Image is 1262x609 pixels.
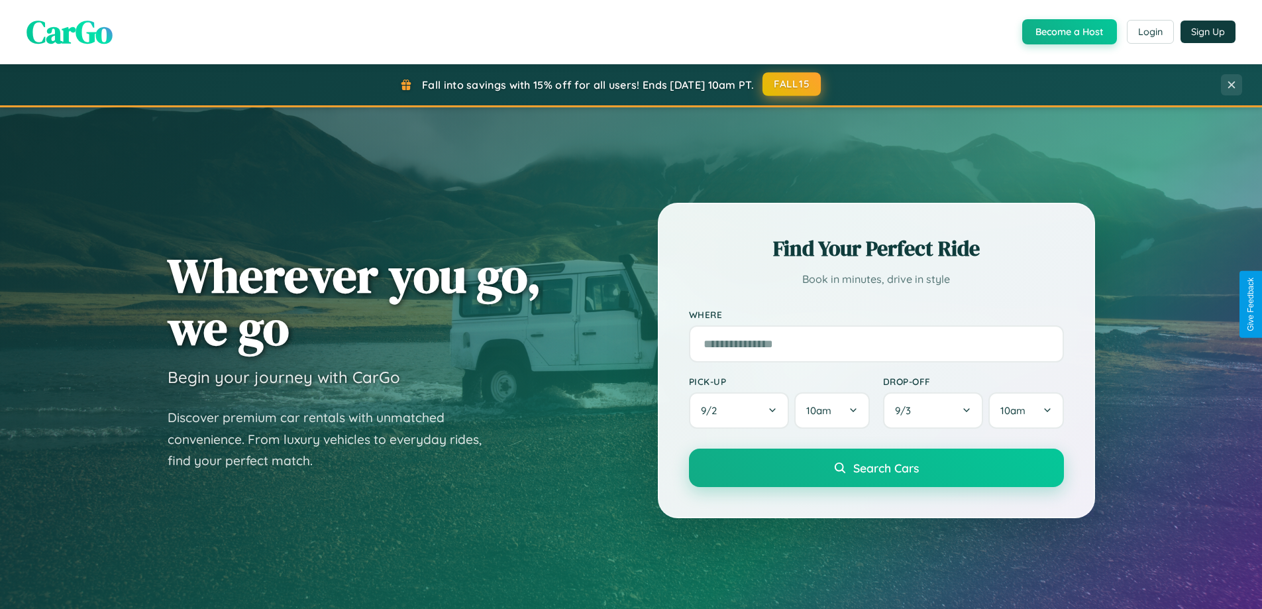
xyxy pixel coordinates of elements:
[689,270,1064,289] p: Book in minutes, drive in style
[689,392,790,429] button: 9/2
[853,461,919,475] span: Search Cars
[689,234,1064,263] h2: Find Your Perfect Ride
[168,407,499,472] p: Discover premium car rentals with unmatched convenience. From luxury vehicles to everyday rides, ...
[701,404,723,417] span: 9 / 2
[26,10,113,54] span: CarGo
[422,78,754,91] span: Fall into savings with 15% off for all users! Ends [DATE] 10am PT.
[1246,278,1255,331] div: Give Feedback
[762,72,821,96] button: FALL15
[1127,20,1174,44] button: Login
[1181,21,1236,43] button: Sign Up
[168,249,541,354] h1: Wherever you go, we go
[806,404,831,417] span: 10am
[883,376,1064,387] label: Drop-off
[794,392,869,429] button: 10am
[1022,19,1117,44] button: Become a Host
[168,367,400,387] h3: Begin your journey with CarGo
[1000,404,1025,417] span: 10am
[689,449,1064,487] button: Search Cars
[895,404,918,417] span: 9 / 3
[689,309,1064,320] label: Where
[988,392,1063,429] button: 10am
[883,392,984,429] button: 9/3
[689,376,870,387] label: Pick-up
